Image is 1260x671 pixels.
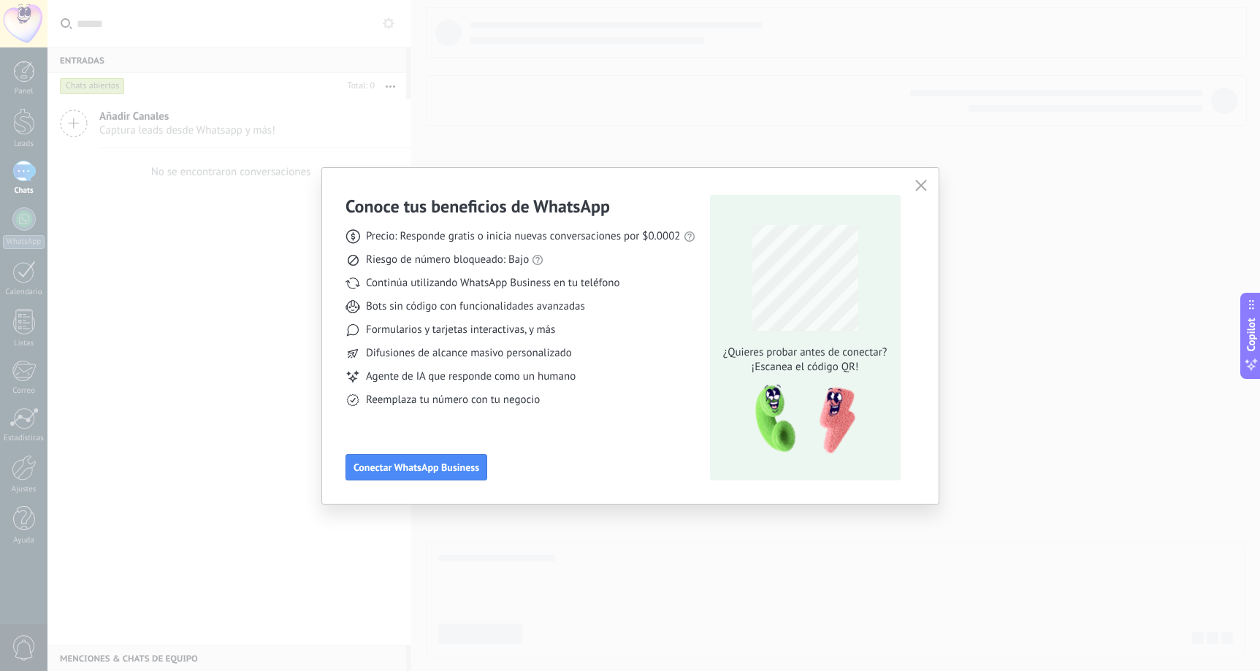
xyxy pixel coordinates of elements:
span: ¡Escanea el código QR! [719,360,891,375]
button: Conectar WhatsApp Business [345,454,487,480]
span: Conectar WhatsApp Business [354,462,479,472]
span: Agente de IA que responde como un humano [366,369,576,384]
h3: Conoce tus beneficios de WhatsApp [345,195,610,218]
span: Continúa utilizando WhatsApp Business en tu teléfono [366,276,619,291]
span: Bots sin código con funcionalidades avanzadas [366,299,585,314]
img: qr-pic-1x.png [743,380,858,459]
span: Precio: Responde gratis o inicia nuevas conversaciones por $0.0002 [366,229,681,244]
span: Formularios y tarjetas interactivas, y más [366,323,555,337]
span: Riesgo de número bloqueado: Bajo [366,253,529,267]
span: ¿Quieres probar antes de conectar? [719,345,891,360]
span: Copilot [1244,318,1259,351]
span: Difusiones de alcance masivo personalizado [366,346,572,361]
span: Reemplaza tu número con tu negocio [366,393,540,407]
